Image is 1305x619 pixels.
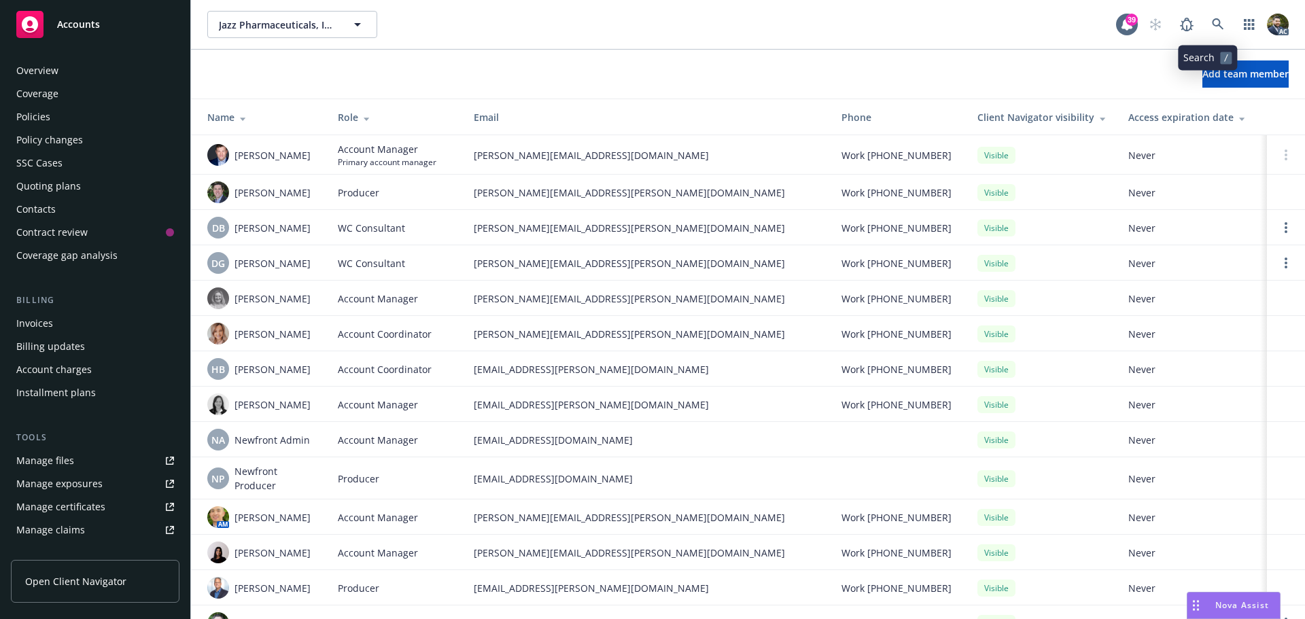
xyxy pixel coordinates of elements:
a: Switch app [1236,11,1263,38]
span: [PERSON_NAME] [234,148,311,162]
div: Manage exposures [16,473,103,495]
span: [EMAIL_ADDRESS][DOMAIN_NAME] [474,433,820,447]
div: Installment plans [16,382,96,404]
span: NA [211,433,225,447]
span: Never [1128,327,1256,341]
span: [PERSON_NAME][EMAIL_ADDRESS][PERSON_NAME][DOMAIN_NAME] [474,510,820,525]
div: Visible [977,509,1015,526]
span: [PERSON_NAME] [234,510,311,525]
span: [PERSON_NAME] [234,546,311,560]
span: Never [1128,510,1256,525]
span: Never [1128,291,1256,306]
button: Nova Assist [1187,592,1281,619]
div: Access expiration date [1128,110,1256,124]
img: photo [207,287,229,309]
div: Manage files [16,450,74,472]
span: [PERSON_NAME] [234,397,311,412]
span: Jazz Pharmaceuticals, Inc. [219,18,336,32]
span: Account Manager [338,142,436,156]
a: Manage exposures [11,473,179,495]
button: Add team member [1202,60,1289,88]
span: Newfront Admin [234,433,310,447]
span: Work [PHONE_NUMBER] [841,546,952,560]
img: photo [207,393,229,415]
a: Quoting plans [11,175,179,197]
div: Overview [16,60,58,82]
div: Tools [11,431,179,444]
div: Client Navigator visibility [977,110,1107,124]
img: photo [207,181,229,203]
div: Manage certificates [16,496,105,518]
span: [PERSON_NAME] [234,185,311,200]
span: Account Coordinator [338,327,432,341]
span: Never [1128,581,1256,595]
img: photo [207,577,229,599]
a: SSC Cases [11,152,179,174]
span: Work [PHONE_NUMBER] [841,510,952,525]
span: Open Client Navigator [25,574,126,588]
span: Work [PHONE_NUMBER] [841,397,952,412]
div: Role [338,110,452,124]
div: Visible [977,219,1015,236]
span: DB [212,221,225,235]
span: Work [PHONE_NUMBER] [841,291,952,306]
span: [PERSON_NAME][EMAIL_ADDRESS][PERSON_NAME][DOMAIN_NAME] [474,327,820,341]
span: Never [1128,472,1256,486]
div: Policies [16,106,50,128]
div: Coverage [16,83,58,105]
span: Primary account manager [338,156,436,168]
a: Manage files [11,450,179,472]
a: Billing updates [11,336,179,357]
button: Jazz Pharmaceuticals, Inc. [207,11,377,38]
span: [PERSON_NAME] [234,362,311,376]
span: Account Manager [338,291,418,306]
a: Open options [1278,255,1294,271]
span: Nova Assist [1215,599,1269,611]
div: Name [207,110,316,124]
div: Visible [977,580,1015,597]
a: Manage BORs [11,542,179,564]
a: Coverage [11,83,179,105]
a: Contacts [11,198,179,220]
img: photo [207,506,229,528]
div: Visible [977,255,1015,272]
div: Email [474,110,820,124]
img: photo [207,542,229,563]
div: Billing updates [16,336,85,357]
div: Policy changes [16,129,83,151]
div: Visible [977,325,1015,342]
div: Visible [977,396,1015,413]
span: Producer [338,185,379,200]
span: Account Manager [338,510,418,525]
span: Never [1128,397,1256,412]
span: [EMAIL_ADDRESS][PERSON_NAME][DOMAIN_NAME] [474,397,820,412]
span: Producer [338,581,379,595]
a: Policy changes [11,129,179,151]
span: [PERSON_NAME] [234,291,311,306]
span: Never [1128,185,1256,200]
div: SSC Cases [16,152,63,174]
span: [PERSON_NAME][EMAIL_ADDRESS][PERSON_NAME][DOMAIN_NAME] [474,185,820,200]
a: Overview [11,60,179,82]
span: Accounts [57,19,100,30]
div: Manage claims [16,519,85,541]
div: Manage BORs [16,542,80,564]
span: Account Manager [338,433,418,447]
span: [PERSON_NAME][EMAIL_ADDRESS][PERSON_NAME][DOMAIN_NAME] [474,546,820,560]
span: DG [211,256,225,270]
div: Coverage gap analysis [16,245,118,266]
div: Contract review [16,222,88,243]
div: Visible [977,290,1015,307]
span: [PERSON_NAME] [234,221,311,235]
a: Open options [1278,219,1294,236]
span: [EMAIL_ADDRESS][PERSON_NAME][DOMAIN_NAME] [474,362,820,376]
span: Work [PHONE_NUMBER] [841,256,952,270]
a: Policies [11,106,179,128]
span: NP [211,472,225,486]
a: Installment plans [11,382,179,404]
span: [PERSON_NAME] [234,327,311,341]
div: Invoices [16,313,53,334]
span: [PERSON_NAME][EMAIL_ADDRESS][PERSON_NAME][DOMAIN_NAME] [474,256,820,270]
div: Drag to move [1187,593,1204,618]
span: Never [1128,148,1256,162]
